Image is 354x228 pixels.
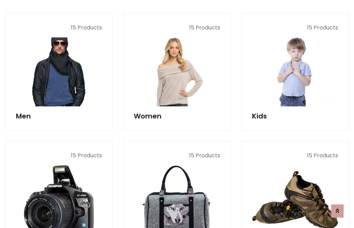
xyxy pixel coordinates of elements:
[134,151,220,160] p: 15 Products
[16,112,102,120] h5: Men
[16,151,102,160] p: 15 Products
[134,112,220,120] h5: Women
[16,24,102,32] p: 15 Products
[252,112,338,120] h5: Kids
[252,24,338,32] p: 15 Products
[252,151,338,160] p: 15 Products
[134,24,220,32] p: 15 Products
